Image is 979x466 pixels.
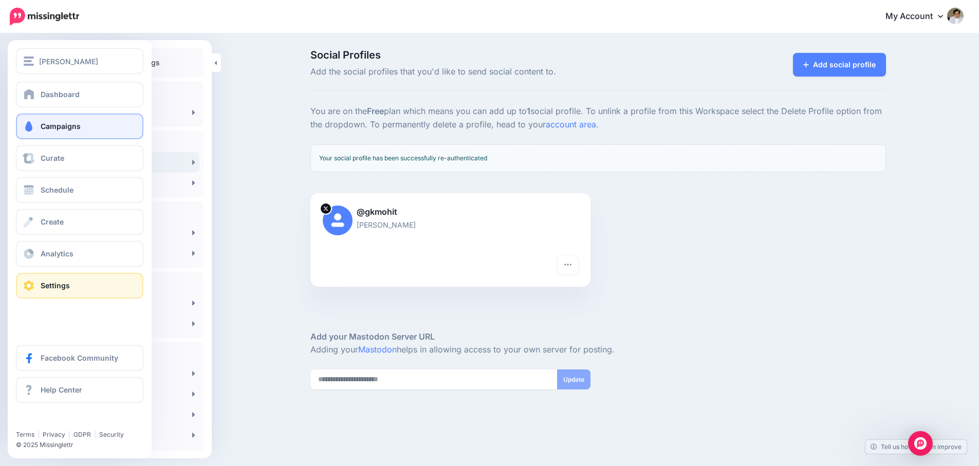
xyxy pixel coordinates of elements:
[310,343,886,357] p: Adding your helps in allowing access to your own server for posting.
[41,217,64,226] span: Create
[38,431,40,438] span: |
[16,48,143,74] button: [PERSON_NAME]
[73,431,91,438] a: GDPR
[310,65,689,79] span: Add the social profiles that you'd like to send social content to.
[367,106,384,116] b: Free
[94,431,96,438] span: |
[41,281,70,290] span: Settings
[41,154,64,162] span: Curate
[865,440,967,454] a: Tell us how we can improve
[16,377,143,403] a: Help Center
[41,90,80,99] span: Dashboard
[10,8,79,25] img: Missinglettr
[310,144,886,172] div: Your social profile has been successfully re-authenticated
[39,55,98,67] span: [PERSON_NAME]
[68,431,70,438] span: |
[908,431,933,456] div: Open Intercom Messenger
[41,385,82,394] span: Help Center
[546,119,596,129] a: account area
[16,177,143,203] a: Schedule
[323,206,353,235] img: user_default_image.png
[875,4,964,29] a: My Account
[43,431,65,438] a: Privacy
[323,219,578,231] p: [PERSON_NAME]
[41,122,81,131] span: Campaigns
[41,249,73,258] span: Analytics
[16,345,143,371] a: Facebook Community
[16,431,34,438] a: Terms
[16,416,96,426] iframe: Twitter Follow Button
[16,273,143,299] a: Settings
[310,50,689,60] span: Social Profiles
[323,206,578,219] p: @gkmohit
[99,431,124,438] a: Security
[557,369,590,389] button: Update
[41,353,118,362] span: Facebook Community
[24,57,34,66] img: menu.png
[16,440,151,450] li: © 2025 Missinglettr
[16,209,143,235] a: Create
[16,82,143,107] a: Dashboard
[358,344,397,355] a: Mastodon
[16,114,143,139] a: Campaigns
[310,105,886,132] p: You are on the plan which means you can add up to social profile. To unlink a profile from this W...
[16,145,143,171] a: Curate
[793,53,886,77] a: Add social profile
[41,185,73,194] span: Schedule
[310,330,886,343] h5: Add your Mastodon Server URL
[527,106,530,116] b: 1
[16,241,143,267] a: Analytics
